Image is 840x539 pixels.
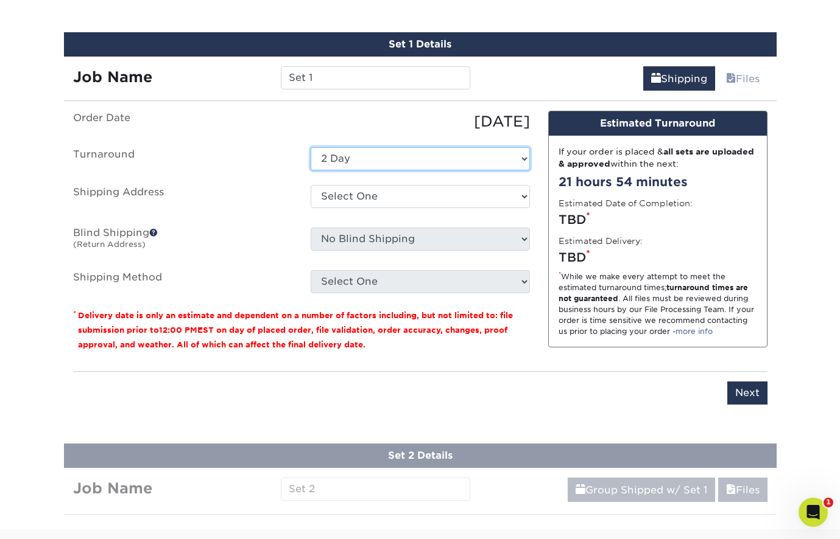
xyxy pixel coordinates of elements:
[651,73,661,85] span: shipping
[799,498,828,527] iframe: Intercom live chat
[718,66,768,91] a: Files
[824,498,833,507] span: 1
[676,327,713,336] a: more info
[643,66,715,91] a: Shipping
[64,228,302,256] label: Blind Shipping
[718,478,768,502] a: Files
[559,173,757,191] div: 21 hours 54 minutes
[73,240,146,249] small: (Return Address)
[64,147,302,170] label: Turnaround
[559,145,757,170] div: If your order is placed & within the next:
[727,381,768,405] input: Next
[64,185,302,213] label: Shipping Address
[576,484,585,496] span: shipping
[549,111,767,136] div: Estimated Turnaround
[559,248,757,266] div: TBD
[73,68,152,86] strong: Job Name
[559,210,757,229] div: TBD
[64,111,302,133] label: Order Date
[559,197,693,209] label: Estimated Date of Completion:
[559,235,643,247] label: Estimated Delivery:
[78,311,513,349] small: Delivery date is only an estimate and dependent on a number of factors including, but not limited...
[281,66,470,89] input: Enter a job name
[559,271,757,337] div: While we make every attempt to meet the estimated turnaround times; . All files must be reviewed ...
[64,32,777,57] div: Set 1 Details
[726,73,736,85] span: files
[726,484,736,496] span: files
[559,283,748,303] strong: turnaround times are not guaranteed
[568,478,715,502] a: Group Shipped w/ Set 1
[64,270,302,293] label: Shipping Method
[159,325,197,335] span: 12:00 PM
[302,111,539,133] div: [DATE]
